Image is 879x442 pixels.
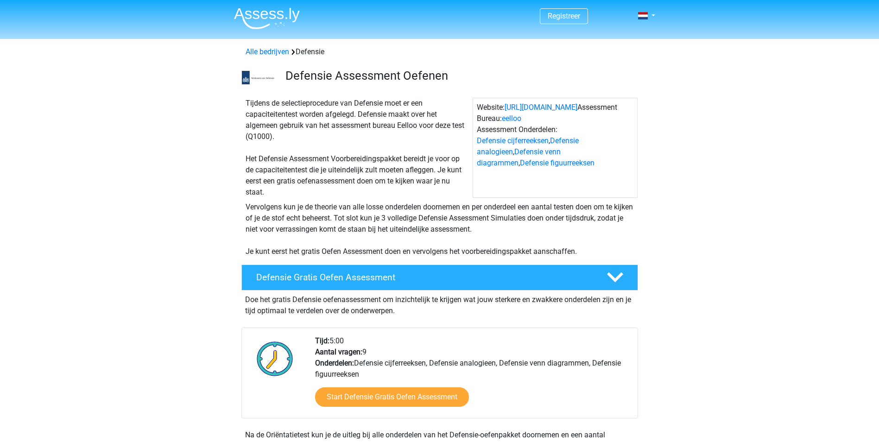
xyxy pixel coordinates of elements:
[315,387,469,407] a: Start Defensie Gratis Oefen Assessment
[242,98,473,198] div: Tijdens de selectieprocedure van Defensie moet er een capaciteitentest worden afgelegd. Defensie ...
[252,335,298,382] img: Klok
[477,147,561,167] a: Defensie venn diagrammen
[502,114,521,123] a: eelloo
[256,272,592,283] h4: Defensie Gratis Oefen Assessment
[238,265,642,290] a: Defensie Gratis Oefen Assessment
[473,98,638,198] div: Website: Assessment Bureau: Assessment Onderdelen: , , ,
[241,290,638,316] div: Doe het gratis Defensie oefenassessment om inzichtelijk te krijgen wat jouw sterkere en zwakkere ...
[246,47,289,56] a: Alle bedrijven
[315,336,329,345] b: Tijd:
[477,136,549,145] a: Defensie cijferreeksen
[315,359,354,367] b: Onderdelen:
[315,347,362,356] b: Aantal vragen:
[548,12,580,20] a: Registreer
[234,7,300,29] img: Assessly
[505,103,577,112] a: [URL][DOMAIN_NAME]
[520,158,594,167] a: Defensie figuurreeksen
[242,202,638,257] div: Vervolgens kun je de theorie van alle losse onderdelen doornemen en per onderdeel een aantal test...
[285,69,631,83] h3: Defensie Assessment Oefenen
[477,136,579,156] a: Defensie analogieen
[242,46,638,57] div: Defensie
[308,335,637,418] div: 5:00 9 Defensie cijferreeksen, Defensie analogieen, Defensie venn diagrammen, Defensie figuurreeksen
